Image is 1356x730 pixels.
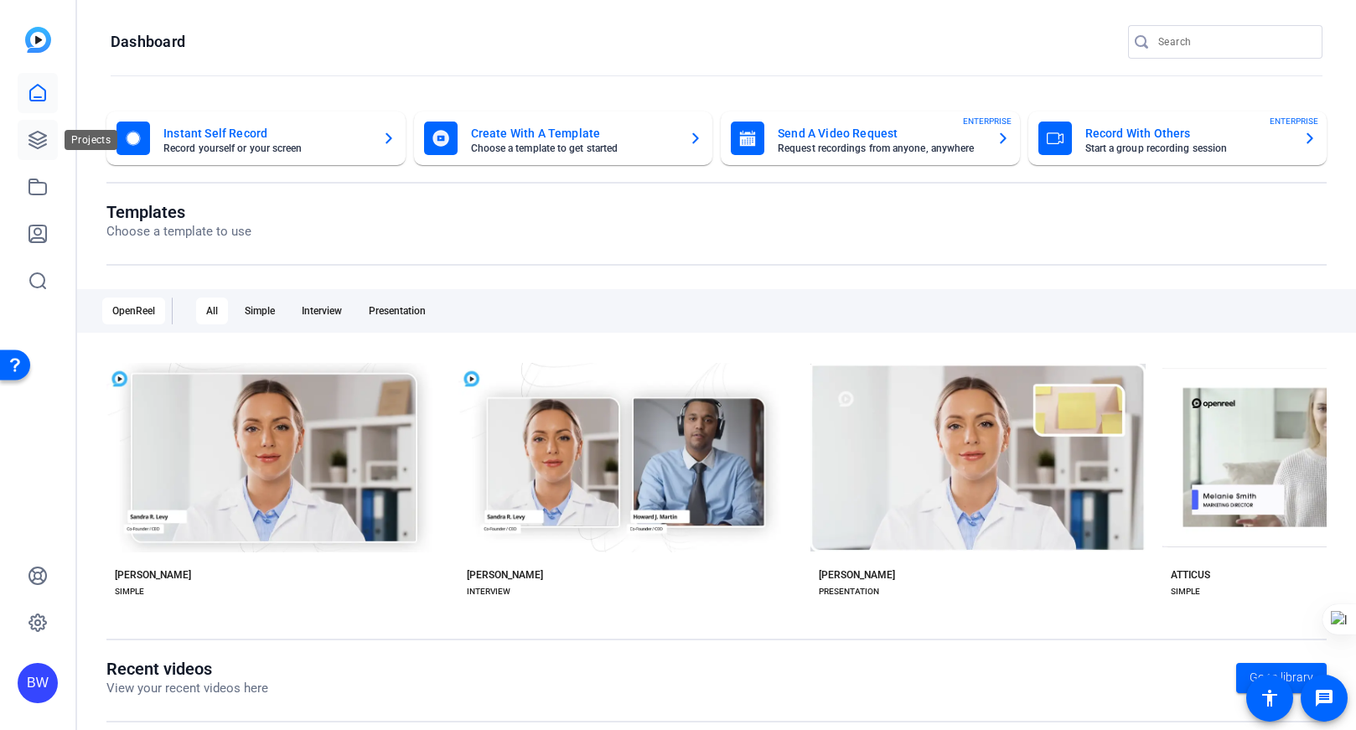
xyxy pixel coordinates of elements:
[106,111,406,165] button: Instant Self RecordRecord yourself or your screen
[1314,688,1334,708] mat-icon: message
[471,143,676,153] mat-card-subtitle: Choose a template to get started
[1260,688,1280,708] mat-icon: accessibility
[778,143,983,153] mat-card-subtitle: Request recordings from anyone, anywhere
[1171,568,1210,582] div: ATTICUS
[111,32,185,52] h1: Dashboard
[819,568,895,582] div: [PERSON_NAME]
[721,111,1020,165] button: Send A Video RequestRequest recordings from anyone, anywhereENTERPRISE
[25,27,51,53] img: blue-gradient.svg
[467,585,510,598] div: INTERVIEW
[778,123,983,143] mat-card-title: Send A Video Request
[1250,669,1313,686] span: Go to library
[106,222,251,241] p: Choose a template to use
[359,298,436,324] div: Presentation
[106,679,268,698] p: View your recent videos here
[115,585,144,598] div: SIMPLE
[1028,111,1328,165] button: Record With OthersStart a group recording sessionENTERPRISE
[163,143,369,153] mat-card-subtitle: Record yourself or your screen
[115,568,191,582] div: [PERSON_NAME]
[1236,663,1327,693] a: Go to library
[1158,32,1309,52] input: Search
[102,298,165,324] div: OpenReel
[18,663,58,703] div: BW
[1085,123,1291,143] mat-card-title: Record With Others
[292,298,352,324] div: Interview
[106,202,251,222] h1: Templates
[163,123,369,143] mat-card-title: Instant Self Record
[819,585,879,598] div: PRESENTATION
[65,130,117,150] div: Projects
[106,659,268,679] h1: Recent videos
[414,111,713,165] button: Create With A TemplateChoose a template to get started
[1171,585,1200,598] div: SIMPLE
[1270,115,1318,127] span: ENTERPRISE
[467,568,543,582] div: [PERSON_NAME]
[1085,143,1291,153] mat-card-subtitle: Start a group recording session
[471,123,676,143] mat-card-title: Create With A Template
[963,115,1012,127] span: ENTERPRISE
[196,298,228,324] div: All
[235,298,285,324] div: Simple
